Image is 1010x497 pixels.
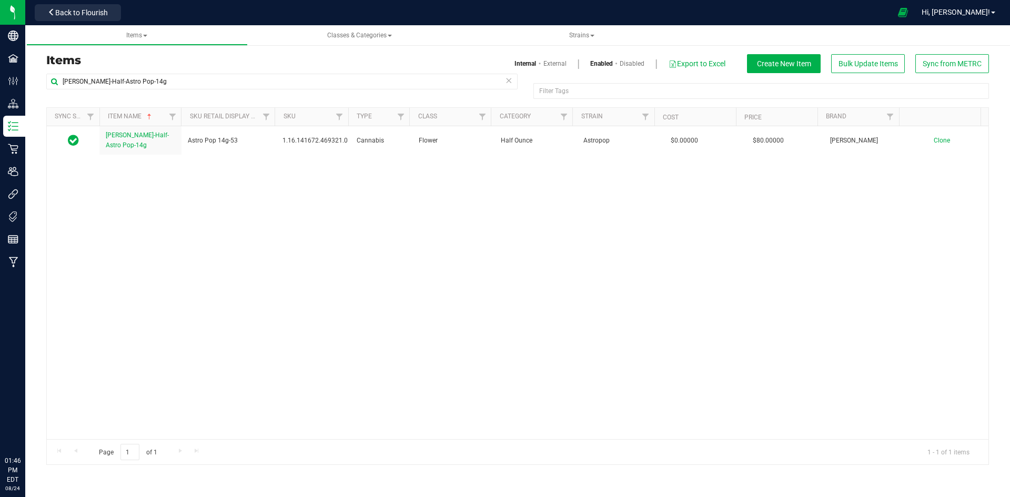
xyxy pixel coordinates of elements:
[106,130,175,150] a: [PERSON_NAME]-Half-Astro Pop-14g
[8,98,18,109] inline-svg: Distribution
[55,8,108,17] span: Back to Flourish
[663,114,679,121] a: Cost
[934,137,961,144] a: Clone
[418,113,437,120] a: Class
[11,413,42,444] iframe: Resource center
[90,444,166,460] span: Page of 1
[8,144,18,154] inline-svg: Retail
[126,32,147,39] span: Items
[331,108,348,126] a: Filter
[555,108,572,126] a: Filter
[620,59,644,68] a: Disabled
[8,31,18,41] inline-svg: Company
[915,54,989,73] button: Sync from METRC
[922,8,990,16] span: Hi, [PERSON_NAME]!
[919,444,978,460] span: 1 - 1 of 1 items
[891,2,915,23] span: Open Ecommerce Menu
[473,108,491,126] a: Filter
[748,133,789,148] span: $80.00000
[500,113,531,120] a: Category
[923,59,982,68] span: Sync from METRC
[757,59,811,68] span: Create New Item
[882,108,899,126] a: Filter
[5,456,21,484] p: 01:46 PM EDT
[419,136,488,146] span: Flower
[747,54,821,73] button: Create New Item
[8,189,18,199] inline-svg: Integrations
[668,55,726,73] button: Export to Excel
[35,4,121,21] button: Back to Flourish
[831,54,905,73] button: Bulk Update Items
[8,234,18,245] inline-svg: Reports
[327,32,392,39] span: Classes & Categories
[188,136,238,146] span: Astro Pop 14g-53
[830,136,900,146] span: [PERSON_NAME]
[543,59,567,68] a: External
[282,136,348,146] span: 1.16.141672.469321.0
[8,76,18,86] inline-svg: Configuration
[505,74,512,87] span: Clear
[839,59,898,68] span: Bulk Update Items
[68,133,79,148] span: In Sync
[665,133,703,148] span: $0.00000
[392,108,409,126] a: Filter
[744,114,762,121] a: Price
[46,54,510,67] h3: Items
[82,108,99,126] a: Filter
[637,108,654,126] a: Filter
[257,108,275,126] a: Filter
[357,136,406,146] span: Cannabis
[590,59,613,68] a: Enabled
[5,484,21,492] p: 08/24
[120,444,139,460] input: 1
[46,74,518,89] input: Search Item Name, SKU Retail Name, or Part Number
[501,136,570,146] span: Half Ounce
[106,131,169,149] span: [PERSON_NAME]-Half-Astro Pop-14g
[190,113,269,120] a: Sku Retail Display Name
[284,113,296,120] a: SKU
[8,166,18,177] inline-svg: Users
[357,113,372,120] a: Type
[8,211,18,222] inline-svg: Tags
[934,137,950,144] span: Clone
[8,257,18,267] inline-svg: Manufacturing
[164,108,181,126] a: Filter
[514,59,536,68] a: Internal
[826,113,846,120] a: Brand
[8,53,18,64] inline-svg: Facilities
[569,32,594,39] span: Strains
[108,113,154,120] a: Item Name
[581,113,603,120] a: Strain
[583,136,653,146] span: Astropop
[8,121,18,131] inline-svg: Inventory
[55,113,95,120] a: Sync Status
